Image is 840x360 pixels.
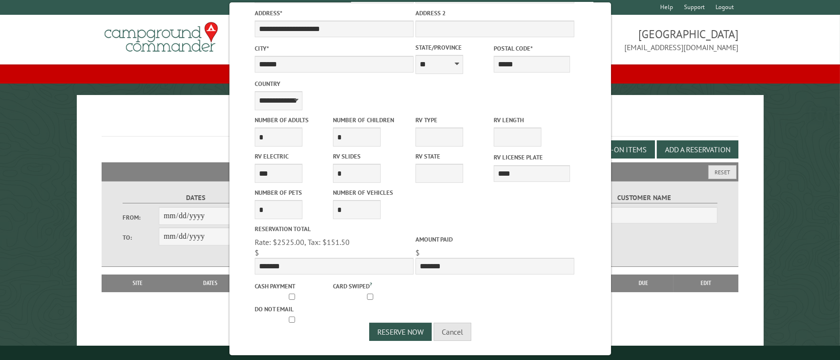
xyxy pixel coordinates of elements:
[106,275,169,292] th: Site
[613,275,674,292] th: Due
[366,349,474,356] small: © Campground Commander LLC. All rights reserved.
[102,162,738,180] h2: Filters
[415,152,492,161] label: RV State
[674,275,738,292] th: Edit
[123,213,159,222] label: From:
[415,116,492,125] label: RV Type
[332,152,409,161] label: RV Slides
[254,248,259,257] span: $
[415,248,420,257] span: $
[369,281,372,287] a: ?
[102,110,738,137] h1: Reservations
[571,192,717,203] label: Customer Name
[254,79,413,88] label: Country
[254,305,331,314] label: Do not email
[708,165,736,179] button: Reset
[254,116,331,125] label: Number of Adults
[254,224,413,233] label: Reservation Total
[123,233,159,242] label: To:
[657,140,738,159] button: Add a Reservation
[494,44,570,53] label: Postal Code
[332,188,409,197] label: Number of Vehicles
[369,323,432,341] button: Reserve Now
[415,9,574,18] label: Address 2
[332,280,409,291] label: Card swiped
[434,323,471,341] button: Cancel
[415,43,492,52] label: State/Province
[254,237,349,247] span: Rate: $2525.00, Tax: $151.50
[102,19,221,56] img: Campground Commander
[494,153,570,162] label: RV License Plate
[415,235,574,244] label: Amount paid
[494,116,570,125] label: RV Length
[254,9,413,18] label: Address
[254,188,331,197] label: Number of Pets
[332,116,409,125] label: Number of Children
[254,152,331,161] label: RV Electric
[573,140,655,159] button: Edit Add-on Items
[254,282,331,291] label: Cash payment
[169,275,251,292] th: Dates
[254,44,413,53] label: City
[123,192,269,203] label: Dates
